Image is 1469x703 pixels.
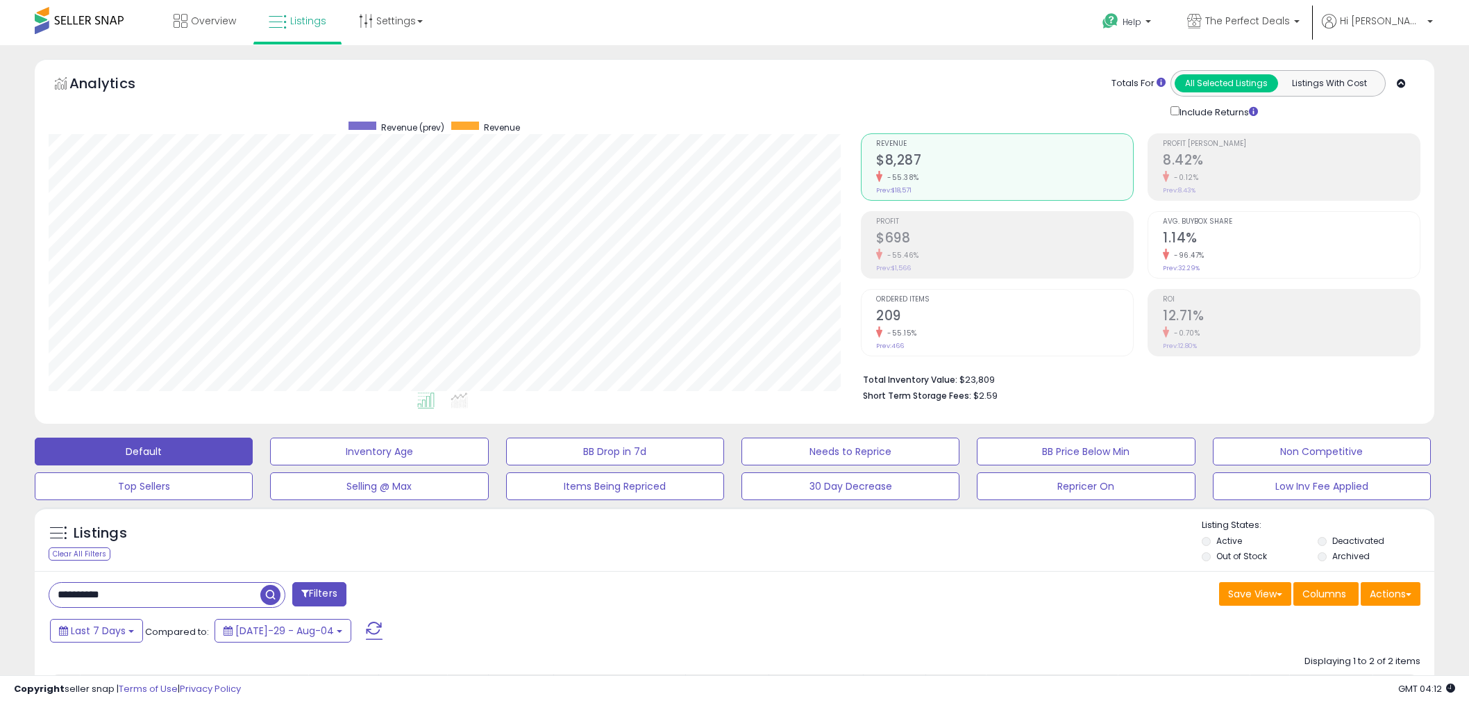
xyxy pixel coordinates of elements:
[876,152,1133,171] h2: $8,287
[119,682,178,695] a: Terms of Use
[1332,550,1370,562] label: Archived
[977,472,1195,500] button: Repricer On
[1163,140,1420,148] span: Profit [PERSON_NAME]
[1213,472,1431,500] button: Low Inv Fee Applied
[1163,186,1195,195] small: Prev: 8.43%
[1123,16,1141,28] span: Help
[1293,582,1359,606] button: Columns
[1213,438,1431,465] button: Non Competitive
[1163,230,1420,249] h2: 1.14%
[1340,14,1423,28] span: Hi [PERSON_NAME]
[1163,264,1200,272] small: Prev: 32.29%
[973,389,998,402] span: $2.59
[1175,74,1278,92] button: All Selected Listings
[74,524,127,543] h5: Listings
[876,140,1133,148] span: Revenue
[1205,14,1290,28] span: The Perfect Deals
[1361,582,1420,606] button: Actions
[876,342,904,350] small: Prev: 466
[1111,77,1166,90] div: Totals For
[1202,519,1434,532] p: Listing States:
[292,582,346,606] button: Filters
[876,218,1133,226] span: Profit
[1091,2,1165,45] a: Help
[1302,587,1346,601] span: Columns
[882,250,919,260] small: -55.46%
[35,472,253,500] button: Top Sellers
[235,624,334,638] span: [DATE]-29 - Aug-04
[741,472,959,500] button: 30 Day Decrease
[191,14,236,28] span: Overview
[1304,655,1420,668] div: Displaying 1 to 2 of 2 items
[1216,550,1267,562] label: Out of Stock
[863,374,957,386] b: Total Inventory Value:
[69,74,162,97] h5: Analytics
[484,122,520,133] span: Revenue
[1160,104,1275,119] div: Include Returns
[876,186,912,195] small: Prev: $18,571
[1277,74,1381,92] button: Listings With Cost
[876,308,1133,326] h2: 209
[1169,328,1200,338] small: -0.70%
[14,682,65,695] strong: Copyright
[71,624,126,638] span: Last 7 Days
[145,625,209,638] span: Compared to:
[876,230,1133,249] h2: $698
[215,619,351,643] button: [DATE]-29 - Aug-04
[863,370,1410,387] li: $23,809
[1163,152,1420,171] h2: 8.42%
[35,438,253,465] button: Default
[1163,308,1420,326] h2: 12.71%
[741,438,959,465] button: Needs to Reprice
[1163,218,1420,226] span: Avg. Buybox Share
[381,122,444,133] span: Revenue (prev)
[977,438,1195,465] button: BB Price Below Min
[506,438,724,465] button: BB Drop in 7d
[1163,342,1197,350] small: Prev: 12.80%
[882,328,917,338] small: -55.15%
[50,619,143,643] button: Last 7 Days
[1216,535,1242,547] label: Active
[876,296,1133,304] span: Ordered Items
[882,172,919,183] small: -55.38%
[1322,14,1433,45] a: Hi [PERSON_NAME]
[49,547,110,561] div: Clear All Filters
[506,472,724,500] button: Items Being Repriced
[876,264,911,272] small: Prev: $1,566
[1398,682,1455,695] span: 2025-08-12 04:12 GMT
[1102,13,1119,30] i: Get Help
[270,438,488,465] button: Inventory Age
[14,683,241,696] div: seller snap | |
[1163,296,1420,304] span: ROI
[1169,250,1204,260] small: -96.47%
[1219,582,1291,606] button: Save View
[180,682,241,695] a: Privacy Policy
[270,472,488,500] button: Selling @ Max
[1169,172,1198,183] small: -0.12%
[863,390,971,402] b: Short Term Storage Fees:
[290,14,326,28] span: Listings
[1332,535,1384,547] label: Deactivated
